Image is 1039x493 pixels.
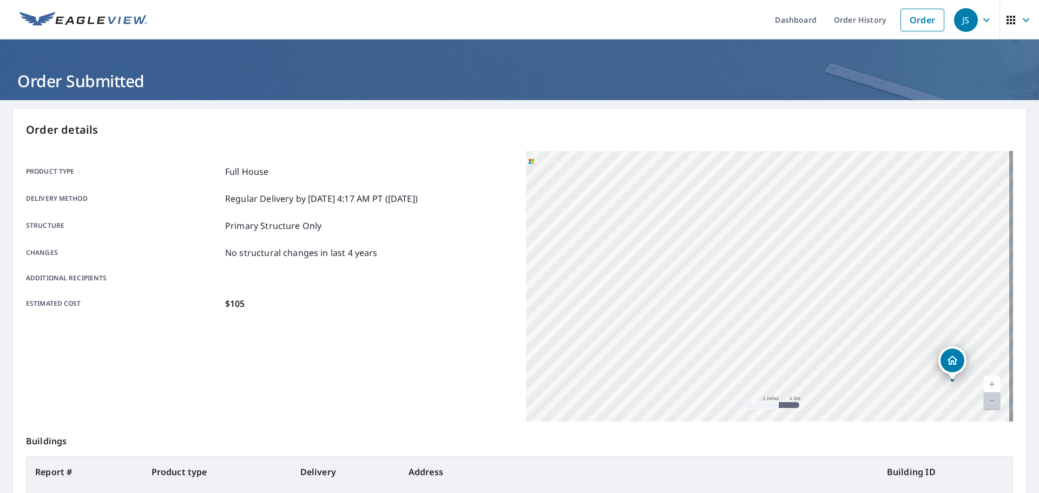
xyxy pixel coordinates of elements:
p: Changes [26,246,221,259]
th: Delivery [292,457,400,487]
a: Current Level 12, Zoom Out Disabled [984,392,1000,409]
p: No structural changes in last 4 years [225,246,378,259]
th: Building ID [878,457,1012,487]
th: Product type [143,457,292,487]
p: Delivery method [26,192,221,205]
p: Order details [26,122,1013,138]
p: Additional recipients [26,273,221,283]
h1: Order Submitted [13,70,1026,92]
a: Order [900,9,944,31]
div: Dropped pin, building 1, Residential property, 1000 S Ambrose Ln Sault Sainte Marie, MI 49783 [938,346,966,380]
a: Current Level 12, Zoom In [984,376,1000,392]
p: Primary Structure Only [225,219,321,232]
p: Regular Delivery by [DATE] 4:17 AM PT ([DATE]) [225,192,418,205]
p: Estimated cost [26,297,221,310]
p: Buildings [26,422,1013,456]
p: Full House [225,165,269,178]
th: Report # [27,457,143,487]
img: EV Logo [19,12,147,28]
div: JS [954,8,978,32]
p: $105 [225,297,245,310]
p: Structure [26,219,221,232]
p: Product type [26,165,221,178]
th: Address [400,457,878,487]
